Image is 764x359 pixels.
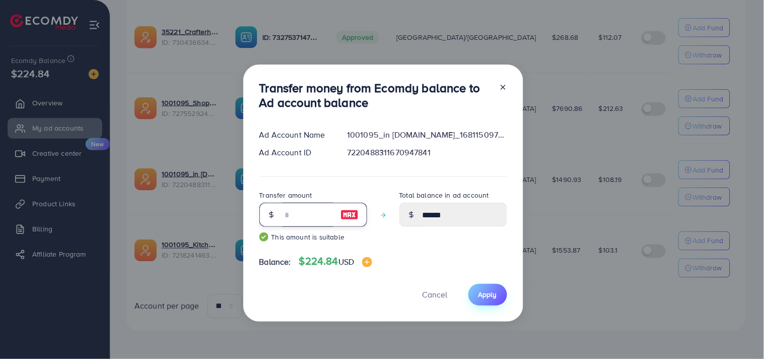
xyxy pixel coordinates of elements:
iframe: Chat [721,314,756,351]
small: This amount is suitable [259,232,367,242]
span: Cancel [423,289,448,300]
h3: Transfer money from Ecomdy balance to Ad account balance [259,81,491,110]
div: 7220488311670947841 [339,147,515,158]
label: Total balance in ad account [399,190,489,200]
div: Ad Account ID [251,147,339,158]
div: Ad Account Name [251,129,339,141]
h4: $224.84 [299,255,373,268]
span: Apply [478,289,497,300]
div: 1001095_in [DOMAIN_NAME]_1681150971525 [339,129,515,141]
span: USD [338,256,354,267]
img: image [340,209,359,221]
label: Transfer amount [259,190,312,200]
img: guide [259,232,268,242]
button: Apply [468,284,507,306]
span: Balance: [259,256,291,268]
button: Cancel [410,284,460,306]
img: image [362,257,372,267]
